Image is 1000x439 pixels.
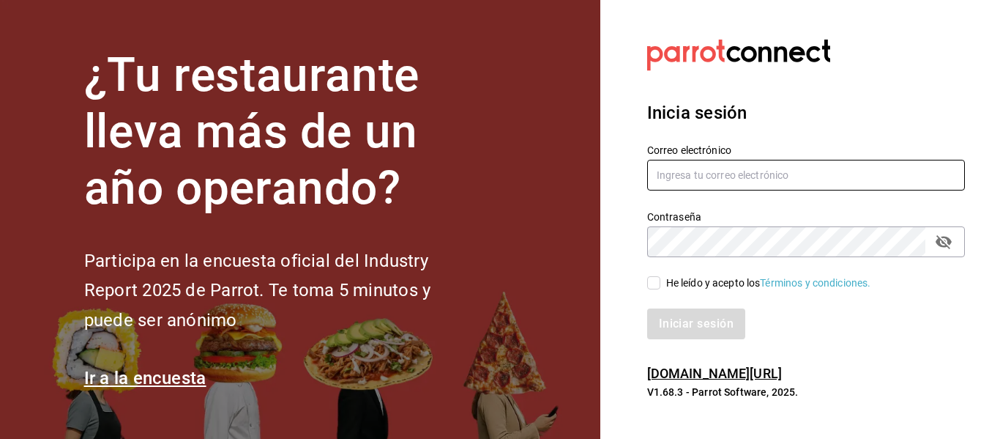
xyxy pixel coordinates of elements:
a: [DOMAIN_NAME][URL] [647,366,782,381]
h3: Inicia sesión [647,100,965,126]
h2: Participa en la encuesta oficial del Industry Report 2025 de Parrot. Te toma 5 minutos y puede se... [84,246,480,336]
p: V1.68.3 - Parrot Software, 2025. [647,385,965,399]
button: passwordField [931,229,956,254]
label: Correo electrónico [647,145,965,155]
label: Contraseña [647,212,965,222]
div: He leído y acepto los [666,276,871,291]
h1: ¿Tu restaurante lleva más de un año operando? [84,48,480,216]
input: Ingresa tu correo electrónico [647,160,965,191]
a: Términos y condiciones. [760,277,870,289]
a: Ir a la encuesta [84,368,206,388]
